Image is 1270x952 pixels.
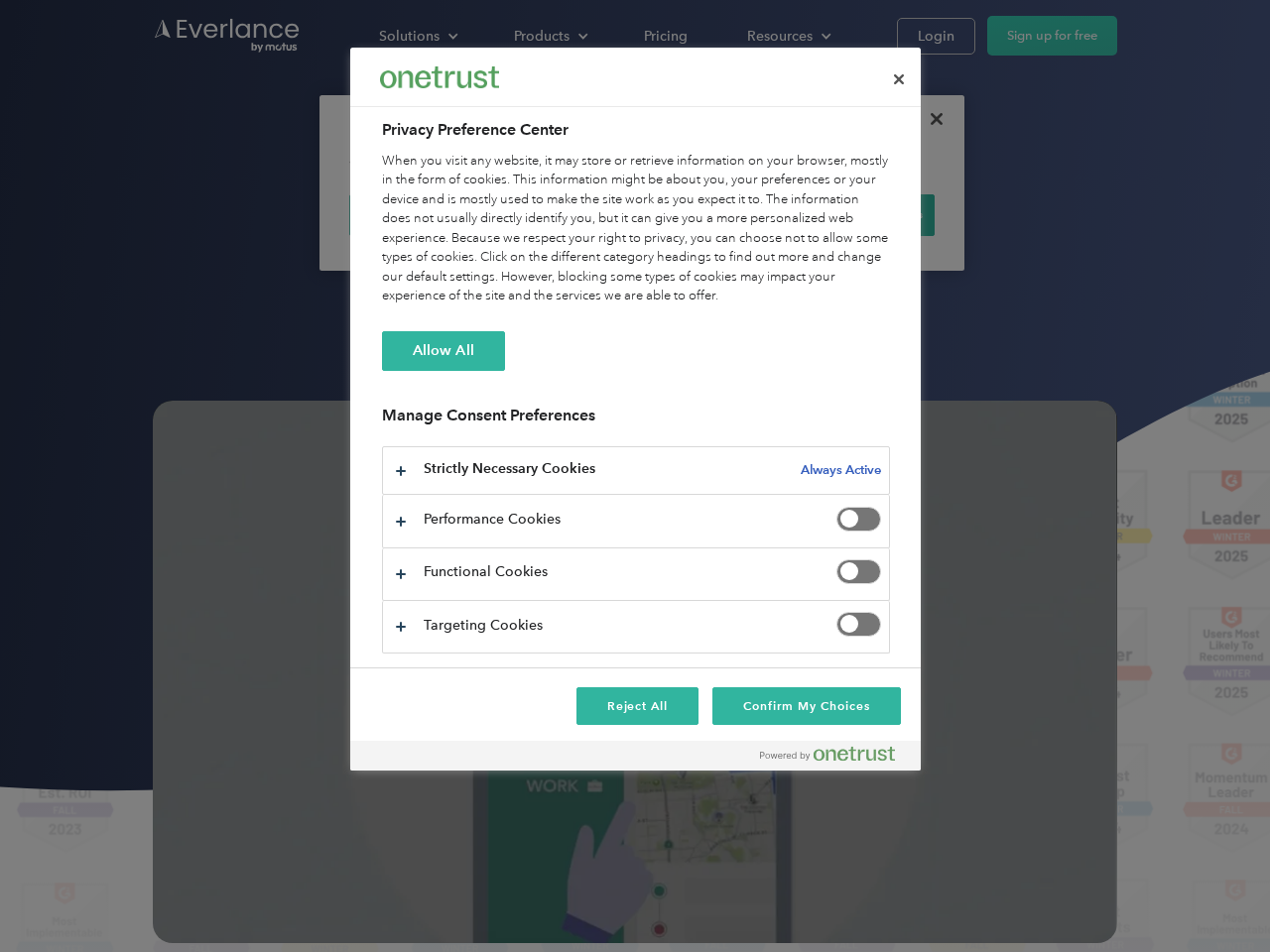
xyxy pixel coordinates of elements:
[380,66,499,87] img: Everlance
[382,406,890,436] h3: Manage Consent Preferences
[382,331,505,371] button: Allow All
[877,58,921,101] button: Close
[382,152,890,306] div: When you visit any website, it may store or retrieve information on your browser, mostly in the f...
[382,118,890,142] h2: Privacy Preference Center
[350,48,921,771] div: Privacy Preference Center
[712,687,900,725] button: Confirm My Choices
[760,746,895,762] img: Powered by OneTrust Opens in a new Tab
[146,118,246,160] input: Submit
[380,58,499,97] div: Everlance
[576,687,699,725] button: Reject All
[760,746,911,771] a: Powered by OneTrust Opens in a new Tab
[350,48,921,771] div: Preference center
